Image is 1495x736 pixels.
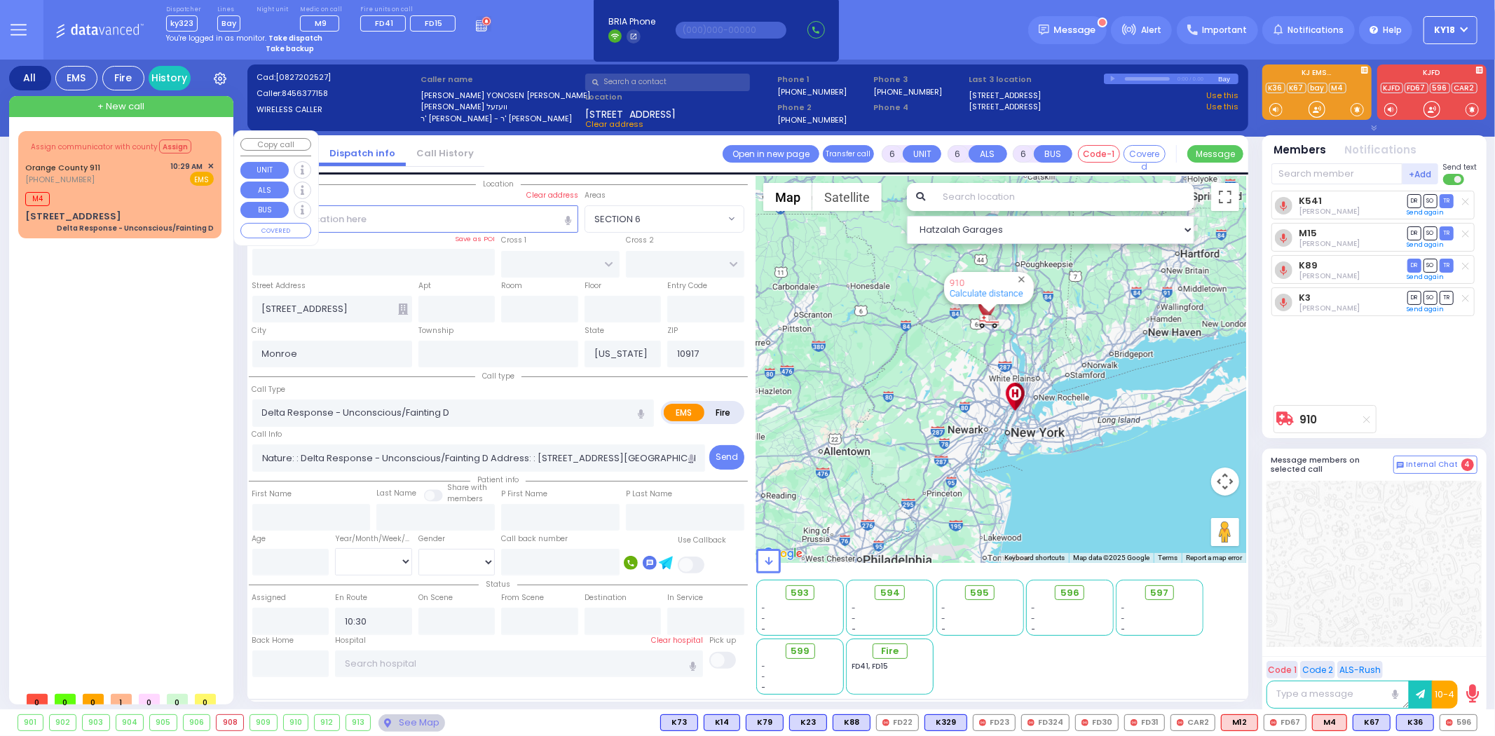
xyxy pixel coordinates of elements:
label: [PERSON_NAME] YONOSEN [PERSON_NAME] [421,90,580,102]
button: +Add [1402,163,1439,184]
label: [PHONE_NUMBER] [777,86,847,97]
span: 0 [55,694,76,704]
div: [STREET_ADDRESS] [25,210,121,224]
label: Clear address [526,190,578,201]
a: Dispatch info [319,146,406,160]
span: DR [1407,291,1421,304]
label: Call back number [501,533,568,545]
a: 910 [950,278,964,288]
a: Use this [1206,101,1238,113]
span: SO [1424,291,1438,304]
button: UNIT [240,162,289,179]
label: Entry Code [667,280,707,292]
span: - [852,613,856,624]
label: [PHONE_NUMBER] [873,86,943,97]
label: Fire units on call [360,6,460,14]
span: TR [1440,226,1454,240]
span: Phone 3 [873,74,964,86]
span: 599 [791,644,810,658]
label: Back Home [252,635,294,646]
span: + New call [97,100,144,114]
label: On Scene [418,592,453,604]
div: 905 [150,715,177,730]
label: Last Name [376,488,416,499]
span: 593 [791,586,810,600]
div: 904 [116,715,144,730]
label: ר' [PERSON_NAME] - ר' [PERSON_NAME] [421,113,580,125]
div: Year/Month/Week/Day [335,533,412,545]
div: BLS [746,714,784,731]
div: Bay [1218,74,1238,84]
button: Members [1274,142,1327,158]
div: 908 [217,715,243,730]
label: ZIP [667,325,678,336]
label: Pick up [709,635,736,646]
div: K88 [833,714,871,731]
span: Help [1383,24,1402,36]
label: Destination [585,592,627,604]
span: 10:29 AM [171,161,203,172]
button: ALS [240,182,289,198]
label: From Scene [501,592,544,604]
div: Delta Response - Unconscious/Fainting D [57,223,214,233]
span: Phone 2 [777,102,868,114]
span: - [941,624,946,634]
span: Notifications [1288,24,1344,36]
button: Send [709,445,744,470]
a: Orange County 911 [25,162,100,173]
span: M4 [25,192,50,206]
div: FD41, FD15 [852,661,929,672]
button: Map camera controls [1211,468,1239,496]
img: Google [760,545,806,563]
span: TR [1440,259,1454,272]
div: FD324 [1021,714,1070,731]
div: K73 [660,714,698,731]
button: Message [1187,145,1243,163]
span: - [762,613,766,624]
div: FD23 [973,714,1016,731]
span: Alert [1141,24,1161,36]
div: 903 [83,715,109,730]
label: Room [501,280,522,292]
a: M4 [1329,83,1346,93]
div: FD22 [876,714,919,731]
div: FD30 [1075,714,1119,731]
img: red-radio-icon.svg [1081,719,1088,726]
span: - [1121,613,1126,624]
small: Share with [447,482,487,493]
div: 901 [18,715,43,730]
button: Covered [1124,145,1166,163]
div: BLS [833,714,871,731]
strong: Take backup [266,43,314,54]
span: DR [1407,194,1421,207]
div: 913 [346,715,371,730]
button: ALS-Rush [1337,661,1383,679]
label: Age [252,533,266,545]
span: 0 [83,694,104,704]
div: 906 [184,715,210,730]
div: CAR2 [1170,714,1215,731]
label: Dispatcher [166,6,201,14]
div: ALS [1221,714,1258,731]
strong: Take dispatch [268,33,322,43]
img: red-radio-icon.svg [979,719,986,726]
a: K67 [1287,83,1306,93]
div: BLS [1353,714,1391,731]
span: You're logged in as monitor. [166,33,266,43]
button: KY18 [1424,16,1477,44]
span: 4 [1461,458,1474,471]
label: Medic on call [300,6,344,14]
button: Copy call [240,138,311,151]
a: KJFD [1381,83,1403,93]
input: Search location [934,183,1194,211]
label: Street Address [252,280,306,292]
button: Assign [159,139,191,154]
span: Message [1054,23,1096,37]
button: Transfer call [823,145,874,163]
span: FD15 [425,18,443,29]
span: 0 [139,694,160,704]
div: BLS [924,714,967,731]
span: 0 [167,694,188,704]
button: Show satellite imagery [812,183,882,211]
span: - [941,603,946,613]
